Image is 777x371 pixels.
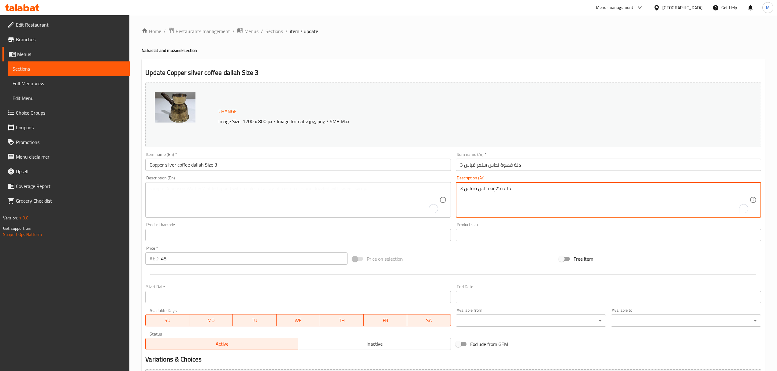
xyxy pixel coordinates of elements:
[16,182,125,190] span: Coverage Report
[148,316,187,325] span: SU
[145,68,761,77] h2: Update Copper silver coffee dallah Size 3
[367,255,403,263] span: Price on selection
[611,314,761,327] div: ​
[142,47,765,53] h4: Nahasiat and mozaeek section
[233,314,277,326] button: TU
[176,28,230,35] span: Restaurants management
[261,28,263,35] li: /
[3,214,18,222] span: Version:
[285,28,288,35] li: /
[218,107,237,116] span: Change
[8,76,130,91] a: Full Menu View
[2,120,130,135] a: Coupons
[2,47,130,61] a: Menus
[237,27,258,35] a: Menus
[662,4,703,11] div: [GEOGRAPHIC_DATA]
[13,94,125,102] span: Edit Menu
[161,252,347,265] input: Please enter price
[2,164,130,179] a: Upsell
[142,27,765,35] nav: breadcrumb
[2,193,130,208] a: Grocery Checklist
[320,314,364,326] button: TH
[17,50,125,58] span: Menus
[164,28,166,35] li: /
[244,28,258,35] span: Menus
[290,28,318,35] span: item / update
[766,4,770,11] span: M
[8,91,130,105] a: Edit Menu
[456,229,761,241] input: Please enter product sku
[145,338,298,350] button: Active
[16,36,125,43] span: Branches
[298,338,451,350] button: Inactive
[456,159,761,171] input: Enter name Ar
[2,17,130,32] a: Edit Restaurant
[16,153,125,160] span: Menu disclaimer
[145,314,189,326] button: SU
[322,316,361,325] span: TH
[2,105,130,120] a: Choice Groups
[145,229,451,241] input: Please enter product barcode
[148,340,296,348] span: Active
[16,124,125,131] span: Coupons
[574,255,593,263] span: Free item
[2,179,130,193] a: Coverage Report
[216,118,664,125] p: Image Size: 1200 x 800 px / Image formats: jpg, png / 5MB Max.
[410,316,448,325] span: SA
[364,314,407,326] button: FR
[145,159,451,171] input: Enter name En
[279,316,318,325] span: WE
[232,28,235,35] li: /
[16,168,125,175] span: Upsell
[470,340,508,348] span: Exclude from GEM
[2,135,130,149] a: Promotions
[19,214,28,222] span: 1.0.0
[16,138,125,146] span: Promotions
[3,224,31,232] span: Get support on:
[301,340,448,348] span: Inactive
[168,27,230,35] a: Restaurants management
[266,28,283,35] a: Sections
[150,255,158,262] p: AED
[155,92,195,123] img: mmw_638919977991933458
[596,4,634,11] div: Menu-management
[142,28,161,35] a: Home
[277,314,320,326] button: WE
[192,316,231,325] span: MO
[13,80,125,87] span: Full Menu View
[16,21,125,28] span: Edit Restaurant
[460,185,749,215] textarea: To enrich screen reader interactions, please activate Accessibility in Grammarly extension settings
[145,355,761,364] h2: Variations & Choices
[150,185,439,215] textarea: To enrich screen reader interactions, please activate Accessibility in Grammarly extension settings
[189,314,233,326] button: MO
[3,230,42,238] a: Support.OpsPlatform
[8,61,130,76] a: Sections
[456,314,606,327] div: ​
[407,314,451,326] button: SA
[16,109,125,116] span: Choice Groups
[2,32,130,47] a: Branches
[366,316,405,325] span: FR
[216,105,239,118] button: Change
[16,197,125,204] span: Grocery Checklist
[2,149,130,164] a: Menu disclaimer
[13,65,125,72] span: Sections
[235,316,274,325] span: TU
